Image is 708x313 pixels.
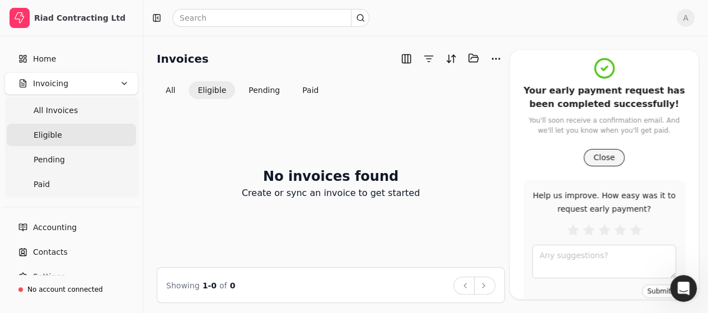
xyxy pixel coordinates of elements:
[157,81,184,99] button: All
[465,49,482,67] button: Batch (0)
[4,241,138,263] a: Contacts
[293,81,327,99] button: Paid
[34,129,62,141] span: Eligible
[34,154,65,166] span: Pending
[7,124,136,146] a: Eligible
[7,173,136,195] a: Paid
[7,148,136,171] a: Pending
[240,81,289,99] button: Pending
[33,222,77,233] span: Accounting
[4,265,138,288] a: Settings
[157,50,209,68] h2: Invoices
[642,284,676,298] button: Submit
[263,166,398,186] h2: No invoices found
[27,284,103,295] div: No account connected
[219,281,227,290] span: of
[523,115,685,136] div: You'll soon receive a confirmation email. And we'll let you know when you'll get paid.
[33,271,65,283] span: Settings
[166,281,199,290] span: Showing
[203,281,217,290] span: 1 - 0
[4,48,138,70] a: Home
[34,105,78,116] span: All Invoices
[242,186,420,200] p: Create or sync an invoice to get started
[584,149,624,166] button: Close
[7,99,136,122] a: All Invoices
[189,81,235,99] button: Eligible
[34,12,133,24] div: Riad Contracting Ltd
[4,72,138,95] button: Invoicing
[172,9,369,27] input: Search
[157,81,327,99] div: Invoice filter options
[4,279,138,300] a: No account connected
[523,84,685,111] div: Your early payment request has been completed successfully!
[487,50,505,68] button: More
[670,275,697,302] iframe: Intercom live chat
[33,78,68,90] span: Invoicing
[230,281,236,290] span: 0
[33,246,68,258] span: Contacts
[442,50,460,68] button: Sort
[532,189,676,216] div: Help us improve. How easy was it to request early payment?
[677,9,695,27] button: A
[33,53,56,65] span: Home
[4,216,138,239] a: Accounting
[34,179,50,190] span: Paid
